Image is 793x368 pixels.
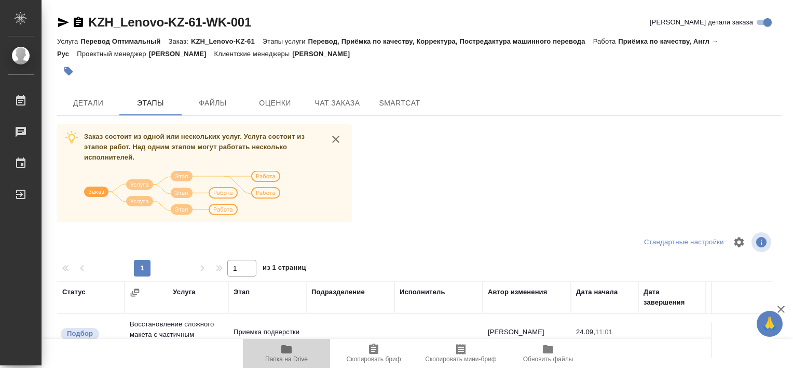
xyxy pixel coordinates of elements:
[130,287,140,298] button: Сгруппировать
[126,97,175,110] span: Этапы
[595,328,612,336] p: 11:01
[263,37,308,45] p: Этапы услуги
[72,16,85,29] button: Скопировать ссылку
[330,339,417,368] button: Скопировать бриф
[346,356,401,363] span: Скопировать бриф
[243,339,330,368] button: Папка на Drive
[250,97,300,110] span: Оценки
[576,337,633,348] p: 2025
[214,50,293,58] p: Клиентские менеджеры
[483,322,571,358] td: [PERSON_NAME]
[191,37,263,45] p: KZH_Lenovo-KZ-61
[650,17,753,28] span: [PERSON_NAME] детали заказа
[149,50,214,58] p: [PERSON_NAME]
[57,37,80,45] p: Услуга
[77,50,148,58] p: Проектный менеджер
[576,328,595,336] p: 24.09,
[644,287,701,308] div: Дата завершения
[234,327,301,337] p: Приемка подверстки
[425,356,496,363] span: Скопировать мини-бриф
[234,287,250,297] div: Этап
[88,15,251,29] a: KZH_Lenovo-KZ-61-WK-001
[727,230,751,255] span: Настроить таблицу
[57,60,80,83] button: Добавить тэг
[641,234,727,251] div: split button
[488,287,547,297] div: Автор изменения
[523,356,573,363] span: Обновить файлы
[761,313,778,335] span: 🙏
[400,287,445,297] div: Исполнитель
[62,287,86,297] div: Статус
[292,50,358,58] p: [PERSON_NAME]
[80,37,168,45] p: Перевод Оптимальный
[168,37,190,45] p: Заказ:
[417,339,504,368] button: Скопировать мини-бриф
[576,287,618,297] div: Дата начала
[328,132,344,147] button: close
[312,97,362,110] span: Чат заказа
[173,287,195,297] div: Услуга
[504,339,592,368] button: Обновить файлы
[67,328,93,339] p: Подбор
[263,261,306,277] span: из 1 страниц
[265,356,308,363] span: Папка на Drive
[757,311,783,337] button: 🙏
[57,16,70,29] button: Скопировать ссылку для ЯМессенджера
[188,97,238,110] span: Файлы
[311,287,365,297] div: Подразделение
[593,37,619,45] p: Работа
[84,133,305,161] span: Заказ состоит из одной или нескольких услуг. Услуга состоит из этапов работ. Над одним этапом мог...
[375,97,425,110] span: SmartCat
[63,97,113,110] span: Детали
[125,314,228,366] td: Восстановление сложного макета с частичным соответствием оформлению оригинала Не указан
[308,37,593,45] p: Перевод, Приёмка по качеству, Корректура, Постредактура машинного перевода
[751,232,773,252] span: Посмотреть информацию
